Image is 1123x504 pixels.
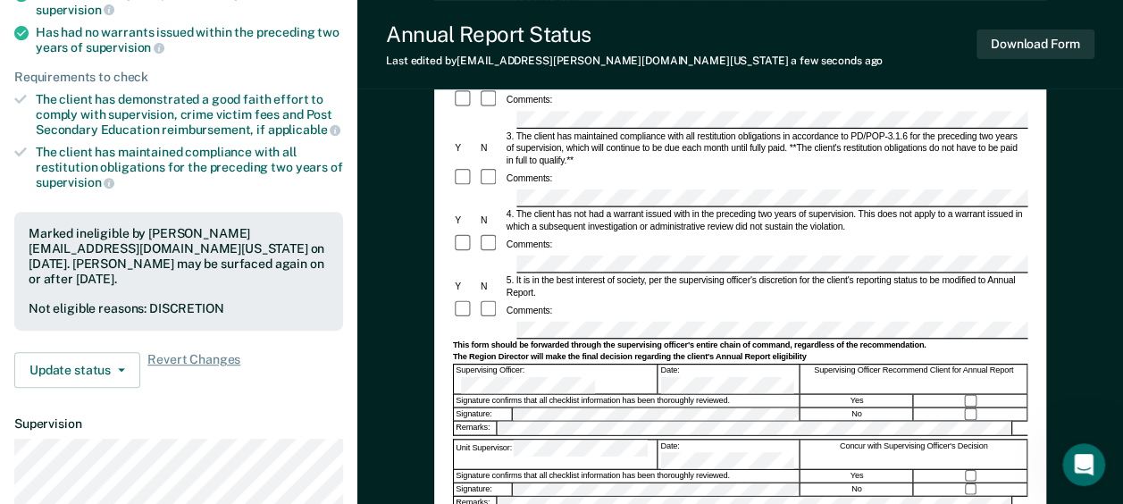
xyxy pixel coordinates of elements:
div: Date: [658,365,800,393]
div: Y [452,142,478,155]
div: No [800,483,913,496]
div: 4. The client has not had a warrant issued with in the preceding two years of supervision. This d... [504,208,1027,233]
span: applicable [268,122,340,137]
div: Signature: [454,483,512,496]
div: Requirements to check [14,70,343,85]
div: Supervising Officer: [454,365,658,393]
span: supervision [36,3,114,17]
div: N [478,281,504,293]
div: Remarks: [454,422,498,434]
span: supervision [36,175,114,189]
div: Supervising Officer Recommend Client for Annual Report [800,365,1027,393]
button: Download Form [976,29,1094,59]
div: Y [452,214,478,227]
div: No [800,408,913,421]
div: Signature: [454,408,512,421]
div: The client has demonstrated a good faith effort to comply with supervision, crime victim fees and... [36,92,343,138]
div: Marked ineligible by [PERSON_NAME][EMAIL_ADDRESS][DOMAIN_NAME][US_STATE] on [DATE]. [PERSON_NAME]... [29,226,329,286]
div: N [478,214,504,227]
div: The Region Director will make the final decision regarding the client's Annual Report eligibility [452,352,1027,363]
div: The client has maintained compliance with all restitution obligations for the preceding two years of [36,145,343,190]
div: This form should be forwarded through the supervising officer's entire chain of command, regardle... [452,340,1027,351]
div: 3. The client has maintained compliance with all restitution obligations in accordance to PD/POP-... [504,130,1027,167]
button: Update status [14,352,140,388]
span: a few seconds ago [791,55,883,67]
div: Y [452,281,478,293]
div: Concur with Supervising Officer's Decision [800,440,1027,468]
div: Signature confirms that all checklist information has been thoroughly reviewed. [454,470,800,483]
div: N [478,142,504,155]
div: Annual Report Status [386,21,883,47]
div: Signature confirms that all checklist information has been thoroughly reviewed. [454,395,800,407]
div: Yes [800,395,913,407]
div: Not eligible reasons: DISCRETION [29,301,329,316]
div: Has had no warrants issued within the preceding two years of [36,25,343,55]
div: Comments: [504,172,554,185]
div: Comments: [504,304,554,316]
span: Revert Changes [147,352,240,388]
div: Last edited by [EMAIL_ADDRESS][PERSON_NAME][DOMAIN_NAME][US_STATE] [386,55,883,67]
iframe: Intercom live chat [1062,443,1105,486]
div: Comments: [504,94,554,106]
dt: Supervision [14,416,343,432]
div: Comments: [504,238,554,250]
div: Date: [658,440,800,468]
div: 5. It is in the best interest of society, per the supervising officer's discretion for the client... [504,274,1027,299]
span: supervision [86,40,164,55]
div: Unit Supervisor: [454,440,658,468]
div: Yes [800,470,913,483]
